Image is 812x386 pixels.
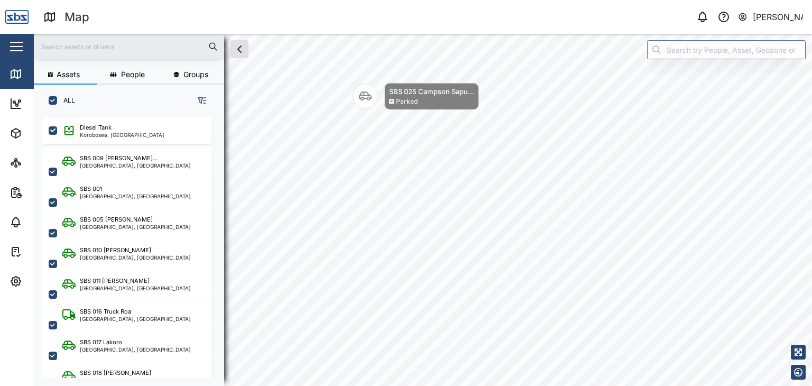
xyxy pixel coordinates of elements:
[27,157,53,169] div: Sites
[80,123,112,132] div: Diesel Tank
[27,187,63,198] div: Reports
[57,71,80,78] span: Assets
[42,113,224,378] div: grid
[80,154,158,163] div: SBS 009 [PERSON_NAME]...
[27,275,65,287] div: Settings
[80,307,131,316] div: SBS 016 Truck Roa
[753,11,804,24] div: [PERSON_NAME]
[80,246,151,255] div: SBS 010 [PERSON_NAME]
[183,71,208,78] span: Groups
[647,40,806,59] input: Search by People, Asset, Geozone or Place
[80,215,153,224] div: SBS 005 [PERSON_NAME]
[57,96,75,105] label: ALL
[80,194,191,199] div: [GEOGRAPHIC_DATA], [GEOGRAPHIC_DATA]
[80,369,151,378] div: SBS 018 [PERSON_NAME]
[80,224,191,229] div: [GEOGRAPHIC_DATA], [GEOGRAPHIC_DATA]
[34,34,812,386] canvas: Map
[27,246,57,258] div: Tasks
[389,86,474,97] div: SBS 025 Campson Sapu...
[64,8,89,26] div: Map
[80,338,122,347] div: SBS 017 Lakoro
[80,316,191,321] div: [GEOGRAPHIC_DATA], [GEOGRAPHIC_DATA]
[737,10,804,24] button: [PERSON_NAME]
[80,286,191,291] div: [GEOGRAPHIC_DATA], [GEOGRAPHIC_DATA]
[27,216,60,228] div: Alarms
[80,132,164,137] div: Korobosea, [GEOGRAPHIC_DATA]
[353,83,479,110] div: Map marker
[27,127,60,139] div: Assets
[396,97,418,107] div: Parked
[27,68,51,80] div: Map
[80,163,191,168] div: [GEOGRAPHIC_DATA], [GEOGRAPHIC_DATA]
[40,39,218,54] input: Search assets or drivers
[80,185,102,194] div: SBS 001
[80,255,191,260] div: [GEOGRAPHIC_DATA], [GEOGRAPHIC_DATA]
[5,5,29,29] img: Main Logo
[80,277,150,286] div: SBS 011 [PERSON_NAME]
[27,98,75,109] div: Dashboard
[80,347,191,352] div: [GEOGRAPHIC_DATA], [GEOGRAPHIC_DATA]
[121,71,145,78] span: People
